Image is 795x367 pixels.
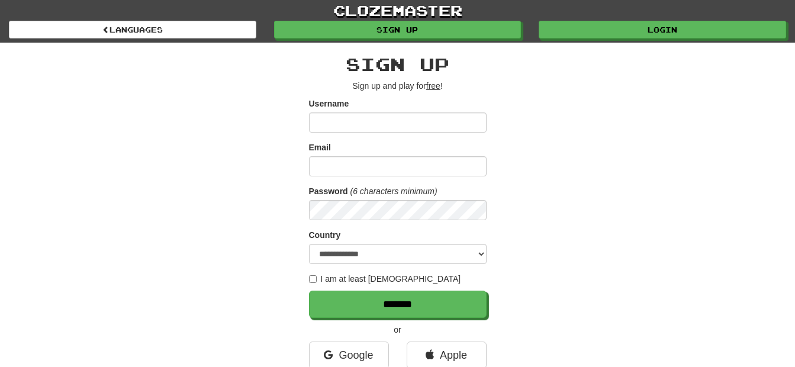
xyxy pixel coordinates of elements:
[309,275,317,283] input: I am at least [DEMOGRAPHIC_DATA]
[9,21,256,38] a: Languages
[309,98,349,110] label: Username
[426,81,440,91] u: free
[309,141,331,153] label: Email
[309,54,487,74] h2: Sign up
[309,185,348,197] label: Password
[309,229,341,241] label: Country
[309,273,461,285] label: I am at least [DEMOGRAPHIC_DATA]
[274,21,522,38] a: Sign up
[309,80,487,92] p: Sign up and play for !
[539,21,786,38] a: Login
[309,324,487,336] p: or
[350,186,437,196] em: (6 characters minimum)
